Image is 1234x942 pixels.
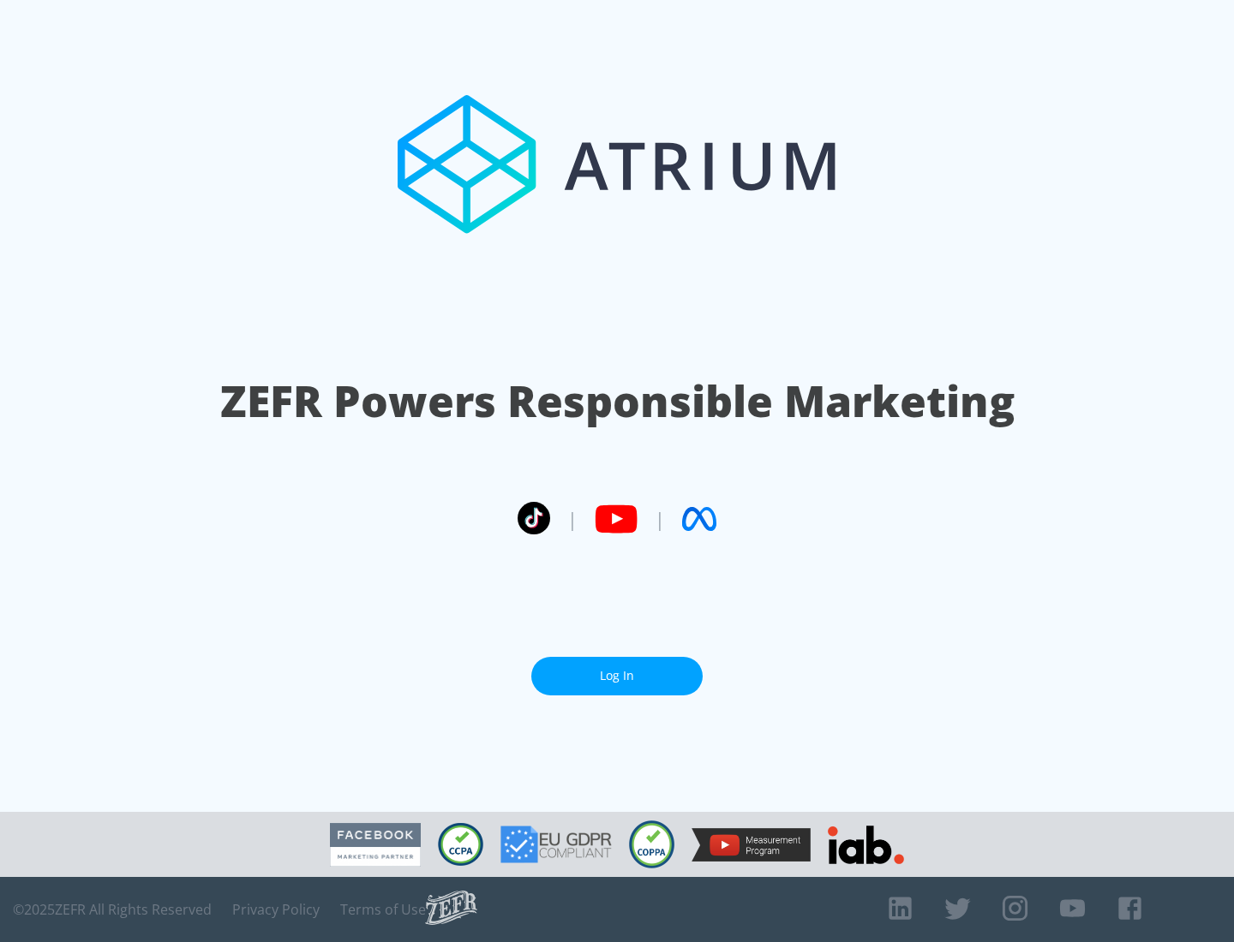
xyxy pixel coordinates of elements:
img: GDPR Compliant [500,826,612,863]
a: Log In [531,657,703,695]
img: IAB [828,826,904,864]
span: | [567,506,578,532]
a: Privacy Policy [232,901,320,918]
span: | [655,506,665,532]
img: COPPA Compliant [629,820,674,868]
img: CCPA Compliant [438,823,483,866]
img: Facebook Marketing Partner [330,823,421,867]
span: © 2025 ZEFR All Rights Reserved [13,901,212,918]
img: YouTube Measurement Program [692,828,811,862]
a: Terms of Use [340,901,426,918]
h1: ZEFR Powers Responsible Marketing [220,372,1015,431]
